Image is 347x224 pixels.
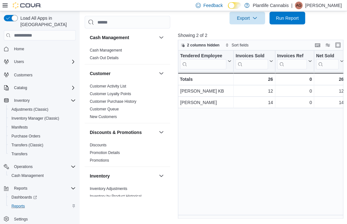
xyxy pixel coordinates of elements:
div: Net Sold [316,53,339,59]
div: 0 [277,75,312,83]
h3: Inventory [90,173,110,179]
a: Inventory Manager (Classic) [9,115,62,122]
span: Manifests [9,123,76,131]
button: Cash Management [158,34,165,41]
button: Net Sold [316,53,344,69]
a: Home [11,45,27,53]
button: Transfers [6,150,78,158]
span: Transfers (Classic) [11,143,43,148]
button: Users [11,58,26,66]
span: Customers [11,71,76,79]
button: Export [230,12,265,24]
span: Discounts [90,143,107,148]
button: Customer [158,70,165,77]
a: Customer Queue [90,107,119,111]
div: Tendered Employee [180,53,226,69]
button: Transfers (Classic) [6,141,78,150]
span: Inventory Manager (Classic) [9,115,76,122]
button: Invoices Ref [277,53,312,69]
span: Home [14,46,24,52]
button: Customers [1,70,78,79]
a: Cash Out Details [90,56,119,60]
button: 2 columns hidden [178,41,222,49]
button: Display options [324,41,332,49]
div: Tendered Employee [180,53,226,59]
div: 26 [316,75,344,83]
div: Cash Management [85,46,170,64]
span: Feedback [203,2,223,9]
span: 2 columns hidden [187,43,220,48]
button: Discounts & Promotions [90,129,156,136]
a: Promotion Details [90,150,120,155]
a: Purchase Orders [9,132,43,140]
span: Cash Management [9,172,76,179]
div: Invoices Sold [236,53,268,59]
button: Purchase Orders [6,132,78,141]
div: Invoices Ref [277,53,307,69]
button: Inventory [158,172,165,180]
a: New Customers [90,115,117,119]
a: Customer Activity List [90,84,126,88]
input: Dark Mode [228,2,241,9]
span: Adjustments (Classic) [11,107,48,112]
button: Operations [11,163,35,171]
p: Plantlife Cannabis [253,2,289,9]
button: Operations [1,162,78,171]
p: | [291,2,293,9]
a: Promotions [90,158,109,163]
span: Reports [11,185,76,192]
span: Customers [14,73,32,78]
div: Invoices Ref [277,53,307,59]
button: Reports [6,202,78,211]
div: 26 [236,75,273,83]
h3: Cash Management [90,34,129,41]
button: Tendered Employee [180,53,231,69]
span: Transfers [11,151,27,157]
p: [PERSON_NAME] [305,2,342,9]
span: Reports [14,186,27,191]
span: Export [233,12,261,24]
p: Showing 2 of 2 [178,32,345,38]
span: Users [14,59,24,64]
div: Invoices Sold [236,53,268,69]
a: Inventory by Product Historical [90,194,142,199]
div: Totals [180,75,231,83]
span: Customer Loyalty Points [90,91,131,96]
button: Enter fullscreen [334,41,342,49]
div: 0 [277,99,312,106]
span: Sort fields [232,43,249,48]
span: Cash Out Details [90,55,119,60]
span: Inventory [11,97,76,104]
h3: Customer [90,70,110,77]
a: Customer Purchase History [90,99,137,104]
span: Purchase Orders [11,134,40,139]
button: Sort fields [223,41,251,49]
a: Cash Management [90,48,122,52]
span: Customer Queue [90,107,119,112]
div: Net Sold [316,53,339,69]
span: Operations [14,164,33,169]
div: [PERSON_NAME] KB [180,87,231,95]
div: 14 [316,99,344,106]
a: Dashboards [9,193,39,201]
div: 0 [277,87,312,95]
button: Cash Management [90,34,156,41]
button: Invoices Sold [236,53,273,69]
button: Reports [1,184,78,193]
span: Manifests [11,125,28,130]
div: 12 [236,87,273,95]
a: Transfers (Classic) [9,141,46,149]
span: Settings [14,217,28,222]
button: Inventory [90,173,156,179]
span: Catalog [14,85,27,90]
div: Amelia Goldsworthy [295,2,303,9]
a: Dashboards [6,193,78,202]
div: 14 [236,99,273,106]
span: Dashboards [9,193,76,201]
button: Settings [1,214,78,224]
button: Inventory [11,97,32,104]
